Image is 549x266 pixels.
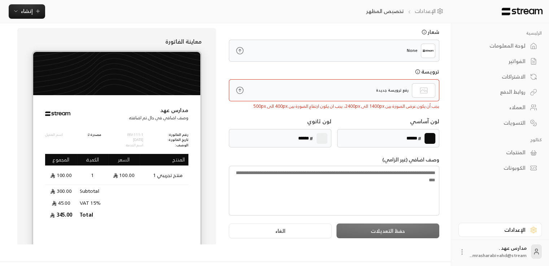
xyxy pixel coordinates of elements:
[422,30,427,35] svg: يجب أن يكون حجم الشعار اقل من 1MB, الملفات المقبولة هيا PNG و JPG
[45,154,77,166] th: المجموع
[467,73,526,80] div: الاشتراكات
[33,52,200,95] img: header.png
[470,252,527,259] span: mrasharabi+ahd@stream...
[307,118,331,125] p: لون ثانوي
[458,54,542,68] a: الفواتير
[89,172,96,179] span: 1
[467,119,526,127] div: التسويات
[126,132,143,138] p: INV-111-1
[229,156,439,163] p: وصف اضافي (غير الزامي)
[32,37,201,46] p: معاينة الفاتورة
[167,132,188,138] p: رقم الفاتورة:
[366,7,404,15] p: تخصيص المظهر
[423,45,433,56] img: Logo
[458,137,542,143] p: كتالوج
[45,154,188,221] table: Products Preview
[45,185,77,197] td: 300.00
[167,137,188,143] p: تاريخ الفاتورة:
[458,223,542,237] a: الإعدادات
[467,149,526,156] div: المنتجات
[458,116,542,130] a: التسويات
[108,154,140,166] th: السعر
[415,69,420,74] svg: يجب أن يكون حجم الشعار اقل من 1MB, الملفات المقبولة هيا PNG و JPG
[45,166,77,185] td: 100.00
[421,68,439,76] p: ترويسة
[9,4,45,19] button: إنشاء
[467,104,526,111] div: العملاء
[229,103,439,110] p: يجب أن يكون عرض الصورة بين 1400px الى 2400px، يجب ان يكون ارتفاع الصورة بين 400px الى 500px
[376,87,409,93] p: رفع ترويسة جديدة
[428,28,439,36] p: شعار
[167,143,188,148] p: الوصف:
[467,226,526,234] div: الإعدادات
[458,39,542,53] a: لوحة المعلومات
[366,7,445,15] nav: breadcrumb
[140,154,188,166] th: المنتج
[87,132,101,138] p: مصدرة لـ:
[229,223,332,238] button: الغاء
[467,164,526,172] div: الكوبونات
[310,134,313,142] p: #
[410,118,439,125] p: لون آساسي
[45,209,77,221] td: 345.00
[470,244,527,259] div: مدارس عهد .
[126,143,143,148] p: اسم الخدمة
[458,161,542,175] a: الكوبونات
[458,85,542,99] a: روابط الدفع
[21,6,33,15] span: إنشاء
[458,30,542,36] p: الرئيسية
[77,197,108,209] td: VAT 15%
[415,7,446,15] a: الإعدادات
[467,58,526,65] div: الفواتير
[45,132,63,138] p: اسم العميل
[126,137,143,143] p: [DATE]
[77,209,108,221] td: Total
[45,197,77,209] td: 45.00
[501,8,543,15] img: Logo
[458,101,542,115] a: العملاء
[467,88,526,96] div: روابط الدفع
[77,185,108,197] td: Subtotal
[108,166,140,185] td: 100.00
[77,154,108,166] th: الكمية
[458,70,542,84] a: الاشتراكات
[129,114,188,121] p: وصف اضافي في حال تم اضافته
[418,134,421,142] p: #
[458,146,542,160] a: المنتجات
[140,166,188,185] td: منتج تجريبي 1
[129,106,188,114] p: مدارس عهد
[407,48,418,54] p: None
[467,42,526,49] div: لوحة المعلومات
[45,101,70,126] img: Logo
